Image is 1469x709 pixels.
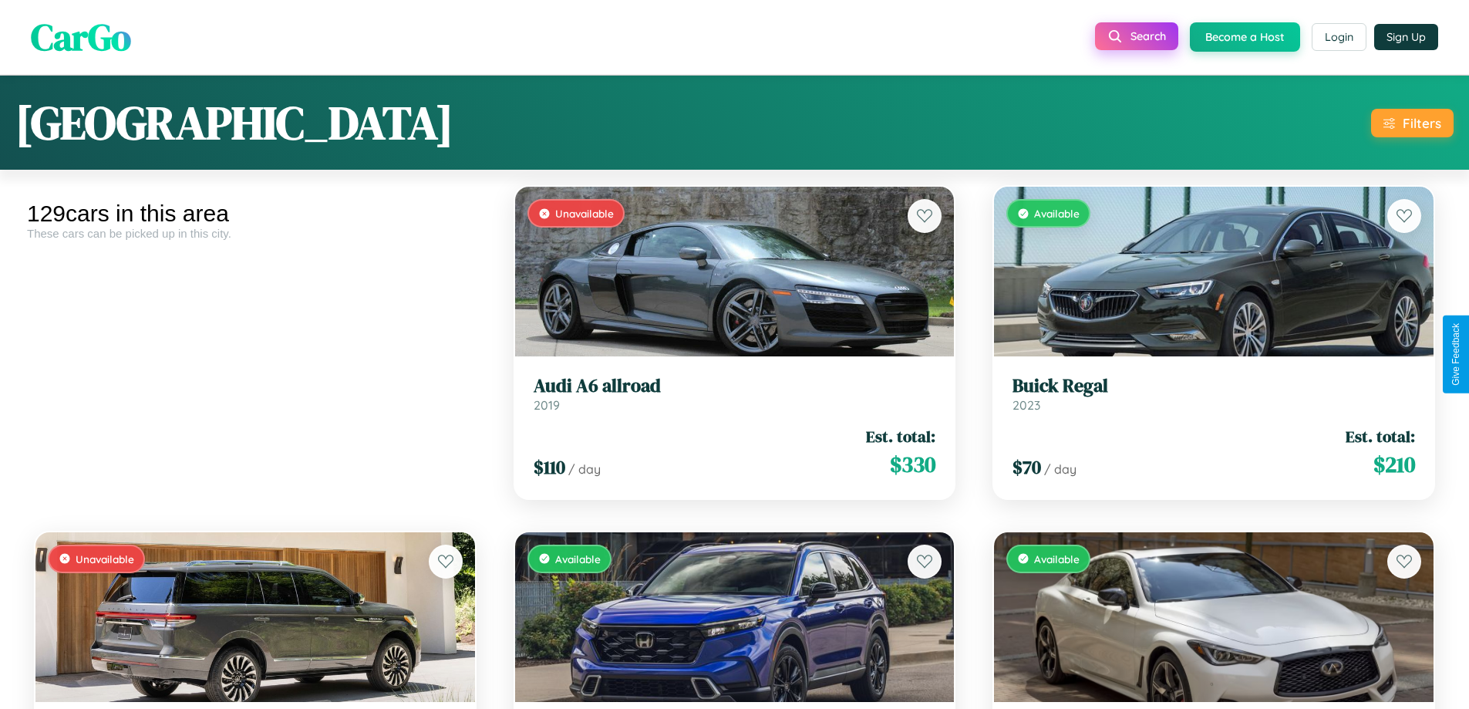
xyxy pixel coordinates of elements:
span: Available [1034,552,1080,566]
span: $ 110 [534,454,565,480]
span: Available [1034,207,1080,220]
span: Unavailable [555,207,614,220]
button: Become a Host [1190,22,1300,52]
button: Sign Up [1374,24,1438,50]
div: Filters [1403,115,1441,131]
span: / day [1044,461,1076,477]
span: Est. total: [866,425,935,447]
div: Give Feedback [1450,323,1461,386]
span: Est. total: [1346,425,1415,447]
div: 129 cars in this area [27,201,483,227]
a: Buick Regal2023 [1012,375,1415,413]
button: Search [1095,22,1178,50]
button: Login [1312,23,1366,51]
span: CarGo [31,12,131,62]
button: Filters [1371,109,1454,137]
span: 2023 [1012,397,1040,413]
span: / day [568,461,601,477]
div: These cars can be picked up in this city. [27,227,483,240]
span: $ 330 [890,449,935,480]
h3: Audi A6 allroad [534,375,936,397]
a: Audi A6 allroad2019 [534,375,936,413]
h3: Buick Regal [1012,375,1415,397]
span: Available [555,552,601,566]
span: Unavailable [76,552,134,566]
span: 2019 [534,397,560,413]
span: $ 210 [1373,449,1415,480]
span: Search [1130,29,1166,43]
span: $ 70 [1012,454,1041,480]
h1: [GEOGRAPHIC_DATA] [15,91,453,154]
